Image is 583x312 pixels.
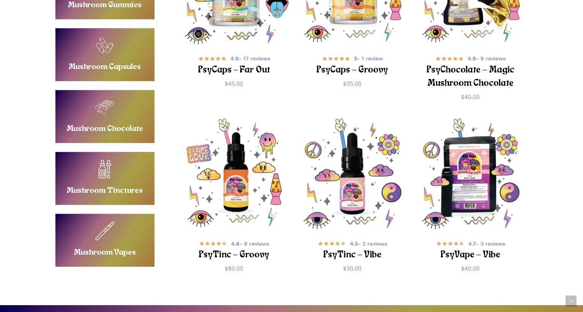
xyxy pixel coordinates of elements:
bdi: 30.00 [343,265,362,272]
span: - 1 review [354,55,383,62]
h2: PsyTinc – Vibe [306,248,399,262]
b: 4.7 [468,241,476,247]
span: - 9 reviews [468,55,506,62]
img: Psychedelic mushroom tincture bottle with colorful graphics. [297,118,408,230]
h2: PsyCaps – Far Out [188,63,280,77]
span: $ [461,93,465,101]
span: $ [225,265,228,272]
span: - 3 reviews [468,240,505,247]
span: - 2 reviews [350,240,387,247]
a: Back to top [566,296,577,307]
b: 5 [354,55,357,61]
a: 4.6- 8 reviews PsyTinc – Groovy [188,239,280,259]
img: Psychedelic mushroom tincture with colorful illustrations. [179,118,290,230]
b: 4.5 [350,241,358,247]
a: 5- 1 review PsyCaps – Groovy [306,54,399,74]
a: 4.5- 2 reviews PsyTinc – Vibe [306,239,399,259]
h2: PsyCaps – Groovy [306,63,399,77]
h2: PsyChocolate – Magic Mushroom Chocolate [425,63,517,91]
h2: PsyTinc – Groovy [188,248,280,262]
b: 4.9 [230,55,239,61]
span: - 17 reviews [230,55,270,62]
bdi: 45.00 [225,80,243,87]
a: 4.9- 9 reviews PsyChocolate – Magic Mushroom Chocolate [425,54,517,87]
span: $ [225,80,228,87]
h2: PsyVape – Vibe [425,248,517,262]
span: $ [343,80,347,87]
bdi: 35.00 [343,80,362,87]
bdi: 40.00 [461,265,480,272]
img: Psy Guys mushroom vape package with colorful icons [415,118,526,230]
span: $ [343,265,347,272]
b: 4.6 [231,241,240,247]
a: PsyVape - Vibe [415,118,526,230]
span: - 8 reviews [231,240,269,247]
a: 4.9- 17 reviews PsyCaps – Far Out [188,54,280,74]
a: PsyTinc - Vibe [297,118,408,230]
a: 4.7- 3 reviews PsyVape – Vibe [425,239,517,259]
b: 4.9 [468,55,476,61]
bdi: 40.00 [461,93,480,101]
a: PsyTinc - Groovy [179,118,290,230]
span: $ [461,265,465,272]
bdi: 80.00 [225,265,243,272]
